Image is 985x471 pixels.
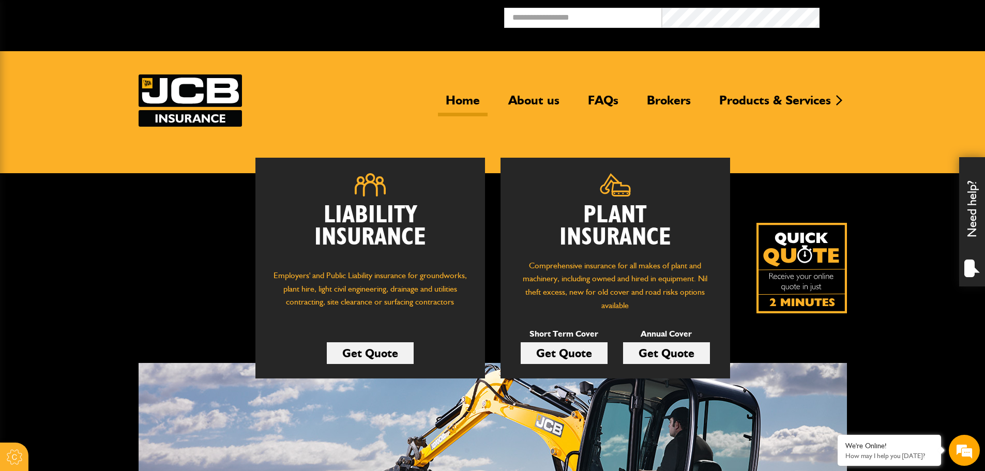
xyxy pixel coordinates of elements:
p: Comprehensive insurance for all makes of plant and machinery, including owned and hired in equipm... [516,259,715,312]
a: Home [438,93,488,116]
div: Need help? [959,157,985,286]
img: Quick Quote [756,223,847,313]
a: About us [501,93,567,116]
a: Get Quote [521,342,608,364]
a: Get Quote [327,342,414,364]
a: JCB Insurance Services [139,74,242,127]
a: Products & Services [711,93,839,116]
a: Get your insurance quote isn just 2-minutes [756,223,847,313]
div: We're Online! [845,442,933,450]
a: Get Quote [623,342,710,364]
h2: Liability Insurance [271,204,469,259]
a: Brokers [639,93,699,116]
p: How may I help you today? [845,452,933,460]
button: Broker Login [820,8,977,24]
a: FAQs [580,93,626,116]
img: JCB Insurance Services logo [139,74,242,127]
p: Employers' and Public Liability insurance for groundworks, plant hire, light civil engineering, d... [271,269,469,318]
p: Annual Cover [623,327,710,341]
p: Short Term Cover [521,327,608,341]
h2: Plant Insurance [516,204,715,249]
